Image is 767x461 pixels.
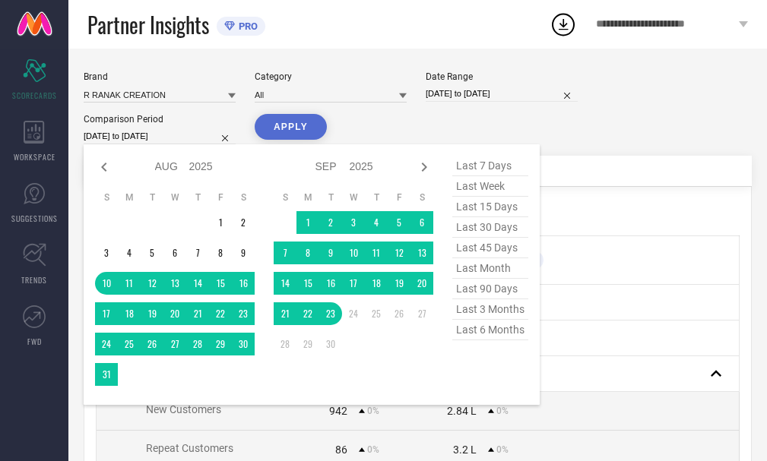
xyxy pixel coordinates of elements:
[118,242,141,264] td: Mon Aug 04 2025
[388,211,410,234] td: Fri Sep 05 2025
[274,272,296,295] td: Sun Sep 14 2025
[274,302,296,325] td: Sun Sep 21 2025
[410,211,433,234] td: Sat Sep 06 2025
[232,191,255,204] th: Saturday
[452,299,528,320] span: last 3 months
[342,302,365,325] td: Wed Sep 24 2025
[141,272,163,295] td: Tue Aug 12 2025
[255,114,327,140] button: APPLY
[95,191,118,204] th: Sunday
[87,9,209,40] span: Partner Insights
[342,191,365,204] th: Wednesday
[209,272,232,295] td: Fri Aug 15 2025
[410,242,433,264] td: Sat Sep 13 2025
[426,71,578,82] div: Date Range
[329,405,347,417] div: 942
[84,114,236,125] div: Comparison Period
[118,191,141,204] th: Monday
[410,272,433,295] td: Sat Sep 20 2025
[342,242,365,264] td: Wed Sep 10 2025
[95,242,118,264] td: Sun Aug 03 2025
[415,158,433,176] div: Next month
[12,90,57,101] span: SCORECARDS
[452,258,528,279] span: last month
[365,302,388,325] td: Thu Sep 25 2025
[296,302,319,325] td: Mon Sep 22 2025
[232,333,255,355] td: Sat Aug 30 2025
[365,242,388,264] td: Thu Sep 11 2025
[186,333,209,355] td: Thu Aug 28 2025
[365,211,388,234] td: Thu Sep 04 2025
[452,320,528,340] span: last 6 months
[118,333,141,355] td: Mon Aug 25 2025
[95,272,118,295] td: Sun Aug 10 2025
[388,302,410,325] td: Fri Sep 26 2025
[95,302,118,325] td: Sun Aug 17 2025
[84,128,236,144] input: Select comparison period
[319,191,342,204] th: Tuesday
[235,21,258,32] span: PRO
[342,272,365,295] td: Wed Sep 17 2025
[296,191,319,204] th: Monday
[367,406,379,416] span: 0%
[255,71,407,82] div: Category
[365,191,388,204] th: Thursday
[319,272,342,295] td: Tue Sep 16 2025
[141,333,163,355] td: Tue Aug 26 2025
[550,11,577,38] div: Open download list
[367,444,379,455] span: 0%
[84,71,236,82] div: Brand
[496,406,509,416] span: 0%
[14,151,55,163] span: WORKSPACE
[232,272,255,295] td: Sat Aug 16 2025
[452,279,528,299] span: last 90 days
[163,272,186,295] td: Wed Aug 13 2025
[21,274,47,286] span: TRENDS
[342,211,365,234] td: Wed Sep 03 2025
[209,191,232,204] th: Friday
[141,191,163,204] th: Tuesday
[496,444,509,455] span: 0%
[209,333,232,355] td: Fri Aug 29 2025
[365,272,388,295] td: Thu Sep 18 2025
[232,242,255,264] td: Sat Aug 09 2025
[146,403,221,415] span: New Customers
[335,444,347,456] div: 86
[452,176,528,197] span: last week
[27,336,42,347] span: FWD
[410,302,433,325] td: Sat Sep 27 2025
[452,217,528,238] span: last 30 days
[319,302,342,325] td: Tue Sep 23 2025
[319,333,342,355] td: Tue Sep 30 2025
[296,333,319,355] td: Mon Sep 29 2025
[296,211,319,234] td: Mon Sep 01 2025
[163,333,186,355] td: Wed Aug 27 2025
[163,302,186,325] td: Wed Aug 20 2025
[447,405,477,417] div: 2.84 L
[141,302,163,325] td: Tue Aug 19 2025
[274,333,296,355] td: Sun Sep 28 2025
[452,156,528,176] span: last 7 days
[426,86,578,102] input: Select date range
[186,272,209,295] td: Thu Aug 14 2025
[388,242,410,264] td: Fri Sep 12 2025
[388,191,410,204] th: Friday
[209,211,232,234] td: Fri Aug 01 2025
[186,191,209,204] th: Thursday
[186,242,209,264] td: Thu Aug 07 2025
[95,333,118,355] td: Sun Aug 24 2025
[232,302,255,325] td: Sat Aug 23 2025
[186,302,209,325] td: Thu Aug 21 2025
[163,191,186,204] th: Wednesday
[410,191,433,204] th: Saturday
[388,272,410,295] td: Fri Sep 19 2025
[319,242,342,264] td: Tue Sep 09 2025
[163,242,186,264] td: Wed Aug 06 2025
[95,158,113,176] div: Previous month
[209,242,232,264] td: Fri Aug 08 2025
[319,211,342,234] td: Tue Sep 02 2025
[11,213,58,224] span: SUGGESTIONS
[232,211,255,234] td: Sat Aug 02 2025
[453,444,477,456] div: 3.2 L
[452,238,528,258] span: last 45 days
